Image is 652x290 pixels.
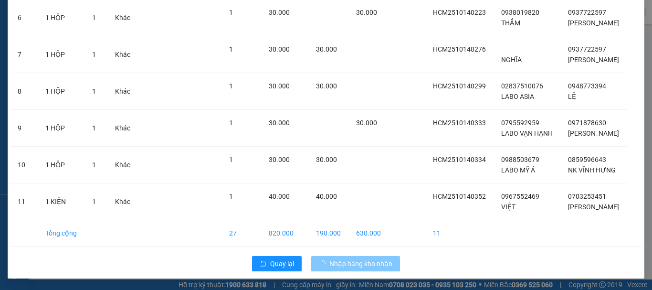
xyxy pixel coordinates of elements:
[501,82,543,90] span: 02837510076
[10,73,38,110] td: 8
[92,51,96,58] span: 1
[501,156,539,163] span: 0988503679
[329,258,392,269] span: Nhập hàng kho nhận
[433,45,486,53] span: HCM2510140276
[501,193,539,200] span: 0967552469
[568,9,606,16] span: 0937722597
[501,19,520,27] span: THẮM
[348,220,389,247] td: 630.000
[568,56,619,64] span: [PERSON_NAME]
[269,82,290,90] span: 30.000
[229,156,233,163] span: 1
[10,36,38,73] td: 7
[221,220,261,247] td: 27
[92,198,96,205] span: 1
[501,203,515,211] span: VIỆT
[501,129,553,137] span: LABO VẠN HẠNH
[107,183,138,220] td: Khác
[38,73,84,110] td: 1 HỘP
[433,193,486,200] span: HCM2510140352
[568,166,616,174] span: NK VĨNH HƯNG
[501,9,539,16] span: 0938019820
[260,260,266,268] span: rollback
[269,45,290,53] span: 30.000
[229,82,233,90] span: 1
[425,220,494,247] td: 11
[316,45,337,53] span: 30.000
[501,93,534,100] span: LABO ASIA
[269,9,290,16] span: 30.000
[356,119,377,127] span: 30.000
[568,19,619,27] span: [PERSON_NAME]
[501,119,539,127] span: 0795592959
[229,9,233,16] span: 1
[501,166,535,174] span: LABO MỸ Á
[10,110,38,147] td: 9
[38,36,84,73] td: 1 HỘP
[568,129,619,137] span: [PERSON_NAME]
[356,9,377,16] span: 30.000
[269,119,290,127] span: 30.000
[261,220,308,247] td: 820.000
[311,256,400,271] button: Nhập hàng kho nhận
[433,82,486,90] span: HCM2510140299
[568,193,606,200] span: 0703253451
[316,193,337,200] span: 40.000
[252,256,302,271] button: rollbackQuay lại
[568,45,606,53] span: 0937722597
[316,156,337,163] span: 30.000
[229,193,233,200] span: 1
[92,124,96,132] span: 1
[568,119,606,127] span: 0971878630
[308,220,348,247] td: 190.000
[269,156,290,163] span: 30.000
[433,9,486,16] span: HCM2510140223
[38,110,84,147] td: 1 HỘP
[107,110,138,147] td: Khác
[229,119,233,127] span: 1
[229,45,233,53] span: 1
[38,183,84,220] td: 1 KIỆN
[92,87,96,95] span: 1
[270,258,294,269] span: Quay lại
[10,147,38,183] td: 10
[107,36,138,73] td: Khác
[38,220,84,247] td: Tổng cộng
[107,73,138,110] td: Khác
[319,260,329,267] span: loading
[269,193,290,200] span: 40.000
[568,93,576,100] span: LỆ
[568,156,606,163] span: 0859596643
[38,147,84,183] td: 1 HỘP
[92,14,96,21] span: 1
[92,161,96,169] span: 1
[107,147,138,183] td: Khác
[433,119,486,127] span: HCM2510140333
[568,82,606,90] span: 0948773394
[10,183,38,220] td: 11
[568,203,619,211] span: [PERSON_NAME]
[501,56,522,64] span: NGHĨA
[433,156,486,163] span: HCM2510140334
[316,82,337,90] span: 30.000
